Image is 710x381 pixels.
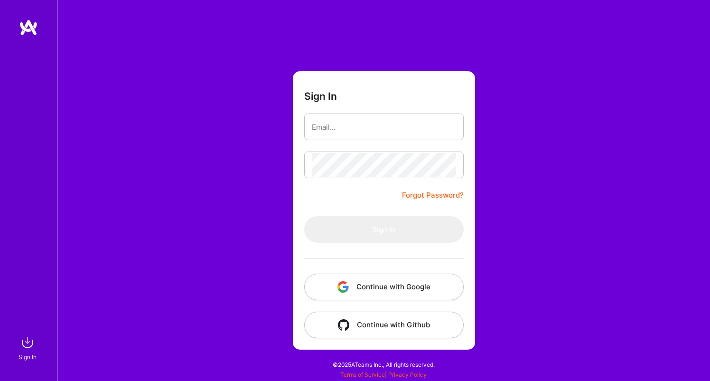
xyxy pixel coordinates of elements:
[338,319,349,331] img: icon
[340,371,385,378] a: Terms of Service
[57,352,710,376] div: © 2025 ATeams Inc., All rights reserved.
[304,274,464,300] button: Continue with Google
[20,333,37,362] a: sign inSign In
[388,371,427,378] a: Privacy Policy
[18,333,37,352] img: sign in
[19,352,37,362] div: Sign In
[402,190,464,201] a: Forgot Password?
[304,90,337,102] h3: Sign In
[340,371,427,378] span: |
[312,115,456,139] input: Email...
[304,216,464,243] button: Sign In
[19,19,38,36] img: logo
[304,312,464,338] button: Continue with Github
[337,281,349,293] img: icon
